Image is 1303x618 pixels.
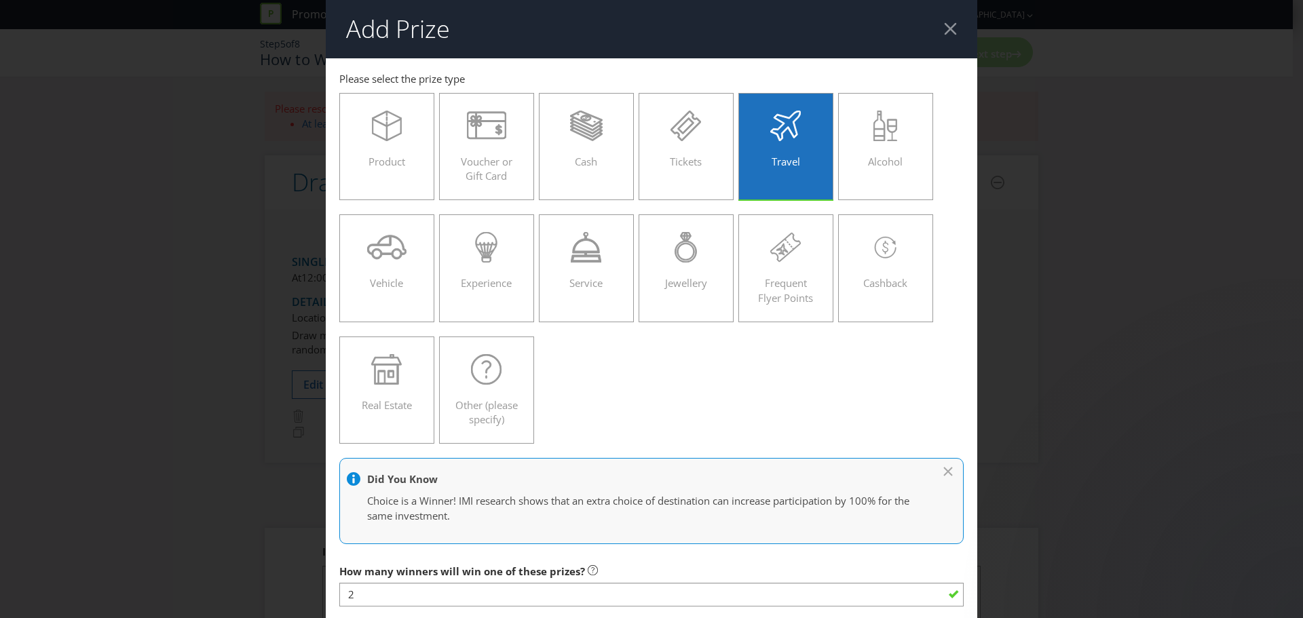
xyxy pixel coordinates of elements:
[346,16,450,43] h2: Add Prize
[455,398,518,426] span: Other (please specify)
[863,276,907,290] span: Cashback
[868,155,903,168] span: Alcohol
[569,276,603,290] span: Service
[370,276,403,290] span: Vehicle
[670,155,702,168] span: Tickets
[1243,558,1276,591] iframe: Intercom live chat
[772,155,800,168] span: Travel
[367,494,922,523] p: Choice is a Winner! IMI research shows that an extra choice of destination can increase participa...
[461,155,512,182] span: Voucher or Gift Card
[339,583,964,606] input: e.g. 5
[362,398,412,412] span: Real Estate
[758,276,813,304] span: Frequent Flyer Points
[665,276,707,290] span: Jewellery
[575,155,597,168] span: Cash
[339,564,585,578] span: How many winners will win one of these prizes?
[1025,408,1296,554] iframe: Intercom notifications message
[369,155,405,168] span: Product
[339,72,465,85] span: Please select the prize type
[461,276,512,290] span: Experience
